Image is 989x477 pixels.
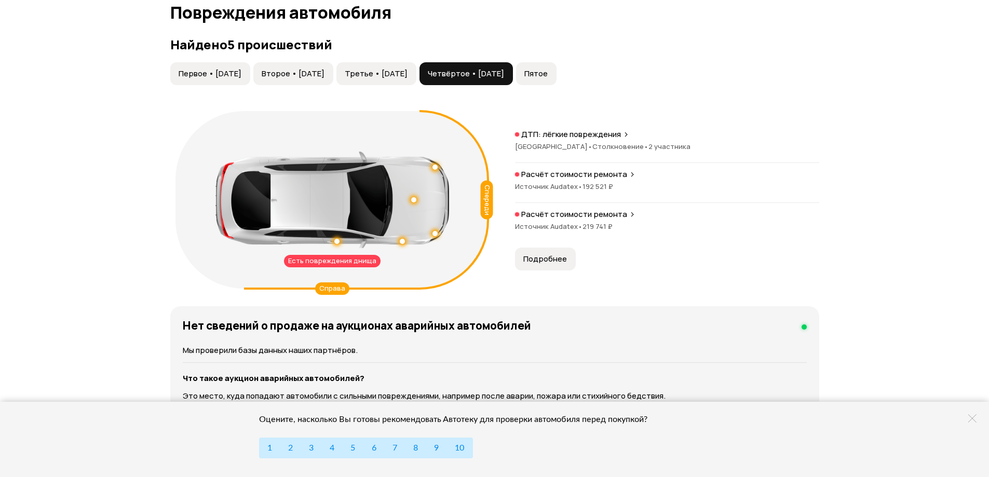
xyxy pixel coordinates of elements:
span: [GEOGRAPHIC_DATA] [515,142,592,151]
button: Четвёртое • [DATE] [419,62,513,85]
span: 1 [267,444,272,452]
span: 2 [288,444,293,452]
div: Есть повреждения днища [284,255,381,267]
span: 219 741 ₽ [582,222,613,231]
p: Это место, куда попадают автомобили с сильными повреждениями, например после аварии, пожара или с... [183,390,807,402]
button: 3 [301,438,322,458]
span: Четвёртое • [DATE] [428,69,504,79]
span: Второе • [DATE] [262,69,324,79]
button: 2 [280,438,301,458]
span: Пятое [524,69,548,79]
span: 2 участника [648,142,690,151]
span: 3 [309,444,314,452]
button: Пятое [516,62,557,85]
span: Первое • [DATE] [179,69,241,79]
span: 4 [330,444,334,452]
span: 10 [455,444,464,452]
span: 6 [372,444,376,452]
button: Второе • [DATE] [253,62,333,85]
button: 10 [446,438,472,458]
span: 192 521 ₽ [582,182,613,191]
span: Третье • [DATE] [345,69,408,79]
button: 8 [405,438,426,458]
div: Спереди [480,181,493,220]
p: ДТП: лёгкие повреждения [521,129,621,140]
p: Мы проверили базы данных наших партнёров. [183,345,807,356]
button: Третье • [DATE] [336,62,416,85]
button: 5 [342,438,363,458]
div: Справа [315,282,349,295]
span: Столкновение [592,142,648,151]
span: • [578,222,582,231]
button: Первое • [DATE] [170,62,250,85]
p: Расчёт стоимости ремонта [521,209,627,220]
h1: Повреждения автомобиля [170,3,819,22]
button: 4 [321,438,343,458]
div: Оцените, насколько Вы готовы рекомендовать Автотеку для проверки автомобиля перед покупкой? [259,414,661,425]
span: 5 [350,444,355,452]
p: Расчёт стоимости ремонта [521,169,627,180]
button: 7 [384,438,405,458]
button: 9 [426,438,447,458]
button: 6 [363,438,385,458]
span: Источник Audatex [515,182,582,191]
button: Подробнее [515,248,576,270]
button: 1 [259,438,280,458]
span: 9 [434,444,439,452]
span: 8 [413,444,418,452]
span: Подробнее [523,254,567,264]
span: 7 [392,444,397,452]
span: • [578,182,582,191]
h3: Найдено 5 происшествий [170,37,819,52]
span: • [644,142,648,151]
h4: Нет сведений о продаже на аукционах аварийных автомобилей [183,319,531,332]
strong: Что такое аукцион аварийных автомобилей? [183,373,364,384]
span: Источник Audatex [515,222,582,231]
span: • [588,142,592,151]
